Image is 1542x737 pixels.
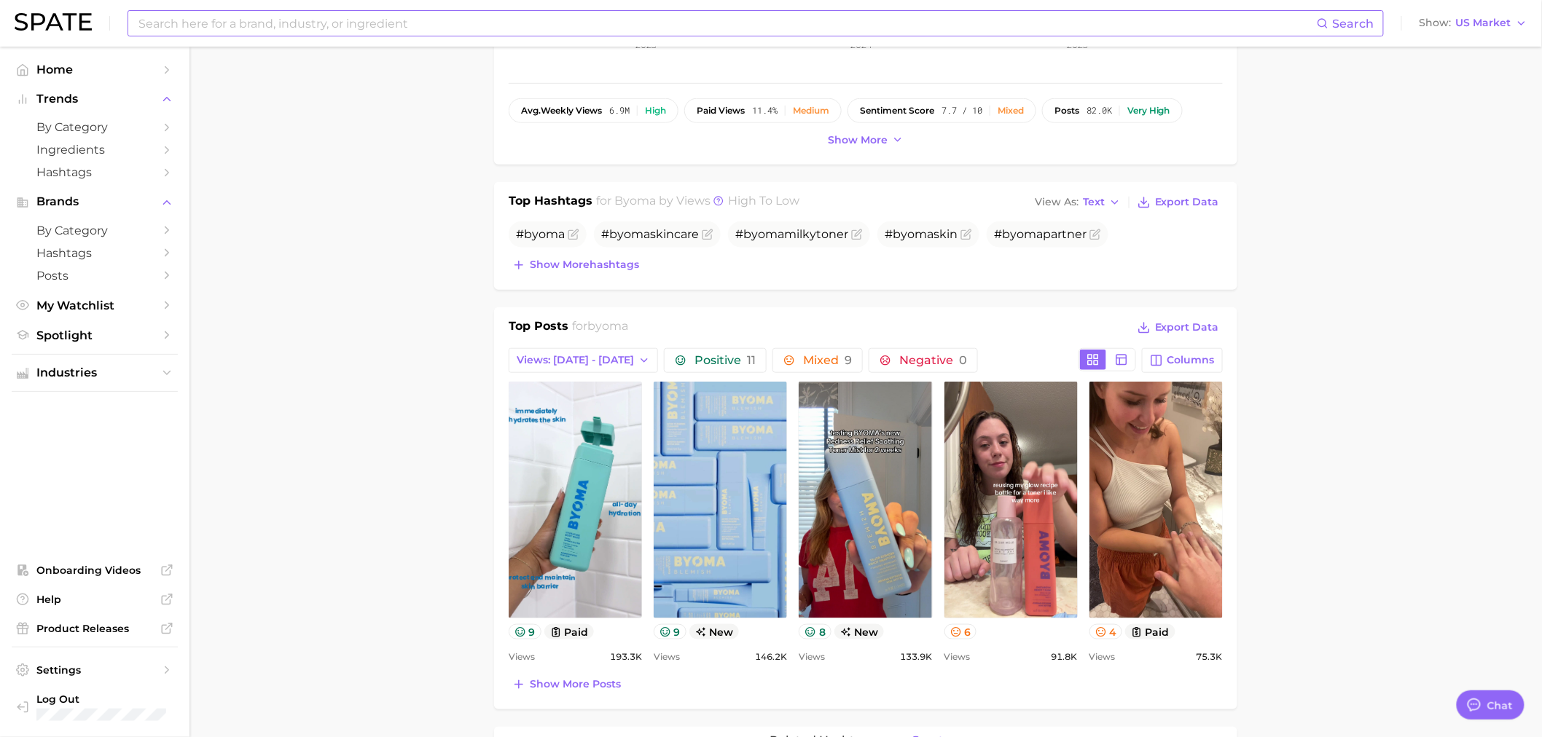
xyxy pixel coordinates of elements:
span: Mixed [803,355,852,366]
button: Export Data [1134,318,1223,338]
span: new [834,624,885,639]
span: Views [509,648,535,666]
span: Ingredients [36,143,153,157]
span: 82.0k [1087,106,1112,116]
span: byoma [588,319,629,333]
span: Show more posts [530,678,621,690]
span: # skincare [601,227,699,241]
abbr: average [521,105,541,116]
button: Views: [DATE] - [DATE] [509,348,658,373]
span: Spotlight [36,328,153,342]
button: Flag as miscategorized or irrelevant [960,229,972,240]
h2: for [573,318,629,339]
span: 193.3k [610,648,642,666]
a: Onboarding Videos [12,559,178,581]
span: # skin [885,227,958,241]
span: Views [944,648,971,666]
span: Columns [1167,354,1215,366]
span: Search [1333,17,1374,31]
span: 11 [747,353,756,367]
span: 9 [845,353,852,367]
button: Brands [12,191,178,213]
button: sentiment score7.7 / 10Mixed [848,98,1036,123]
span: Positive [694,355,756,366]
button: 8 [799,624,831,639]
span: posts [1054,106,1079,116]
span: 11.4% [752,106,778,116]
span: Show more hashtags [530,259,639,271]
span: byoma [609,227,650,241]
span: # milkytoner [735,227,848,241]
span: Export Data [1155,196,1219,208]
img: SPATE [15,13,92,31]
span: Show [1420,19,1452,27]
span: Views [1089,648,1116,666]
span: 91.8k [1052,648,1078,666]
div: Very high [1127,106,1170,116]
span: byoma [893,227,934,241]
span: My Watchlist [36,299,153,312]
button: ShowUS Market [1416,14,1531,33]
h1: Top Hashtags [509,192,592,213]
span: Home [36,63,153,76]
span: Settings [36,663,153,677]
button: 9 [654,624,686,639]
a: Ingredients [12,138,178,161]
button: paid [1125,624,1175,639]
span: byoma [615,194,657,208]
button: Trends [12,88,178,110]
div: Medium [793,106,829,116]
a: Hashtags [12,242,178,264]
span: Views [654,648,680,666]
span: Onboarding Videos [36,564,153,577]
button: Flag as miscategorized or irrelevant [568,229,579,240]
span: Text [1083,198,1105,206]
span: 7.7 / 10 [942,106,982,116]
span: Posts [36,269,153,283]
a: Help [12,588,178,610]
span: by Category [36,224,153,237]
a: My Watchlist [12,294,178,317]
span: weekly views [521,106,602,116]
button: Flag as miscategorized or irrelevant [702,229,713,240]
span: paid views [697,106,745,116]
button: Flag as miscategorized or irrelevant [851,229,863,240]
button: posts82.0kVery high [1042,98,1183,123]
a: by Category [12,219,178,242]
button: Export Data [1134,192,1223,213]
span: Negative [899,355,967,366]
span: Hashtags [36,246,153,260]
button: avg.weekly views6.9mHigh [509,98,678,123]
span: Show more [828,134,888,146]
div: High [645,106,666,116]
span: by Category [36,120,153,134]
span: byoma [1002,227,1043,241]
a: Spotlight [12,324,178,347]
button: Show more [824,130,907,150]
button: Show morehashtags [509,255,643,275]
span: Hashtags [36,165,153,179]
span: byoma [743,227,784,241]
span: Views [799,648,825,666]
button: paid views11.4%Medium [684,98,842,123]
span: Log Out [36,693,166,706]
a: Settings [12,659,178,681]
button: 9 [509,624,541,639]
span: Brands [36,195,153,208]
button: 6 [944,624,977,639]
span: US Market [1456,19,1511,27]
a: Product Releases [12,618,178,639]
span: # partner [994,227,1087,241]
a: Home [12,58,178,81]
button: 4 [1089,624,1123,639]
span: # [516,227,565,241]
span: sentiment score [860,106,934,116]
span: 75.3k [1197,648,1223,666]
span: 0 [959,353,967,367]
button: Show more posts [509,674,625,695]
span: Trends [36,92,153,106]
span: byoma [524,227,565,241]
span: 146.2k [755,648,787,666]
a: Posts [12,264,178,287]
span: 133.9k [901,648,933,666]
